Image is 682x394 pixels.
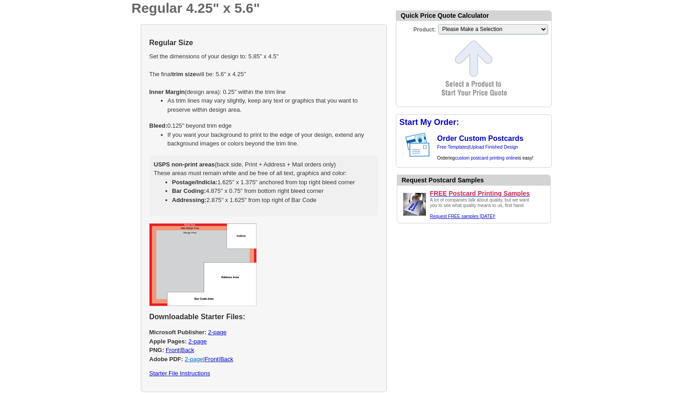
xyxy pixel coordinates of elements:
[396,11,551,21] div: Quick Price Quote Calculator
[396,23,437,34] label: Product:
[437,145,533,161] span: | Ordering is easy!
[401,191,428,218] img: Upload a design ready to be printed
[149,122,168,129] strong: Bleed:
[396,115,551,130] div: Start My Order:
[149,223,256,306] img: regular postcard starter files
[437,145,469,150] a: Free Templates
[172,187,374,196] li: 4.875" x 0.75" from bottom right bleed corner
[500,182,682,394] iframe: LiveChat chat widget
[185,356,203,363] a: 2-page
[172,71,196,78] strong: trim size
[396,130,404,160] img: background image for postcard
[149,338,187,345] strong: Apple Pages:
[404,130,436,160] img: post card showing stamp and address area
[149,329,207,336] strong: Microsoft Publisher:
[172,197,207,203] strong: Addressing:
[172,179,218,186] strong: Postage/Indicia:
[149,156,378,217] div: (back side, Print + Address + Mail orders only) These areas must remain white and be free of all ...
[172,178,374,187] li: 1.625" x 1.375" anchored from top right bleed corner
[208,329,226,336] a: 2-page
[149,88,185,95] strong: Inner Margin
[149,313,246,321] strong: Downloadable Starter Files:
[149,32,379,217] td: Set the dimensions of your design to: 5.85" x 4.5" The final will be: 5.6" x 4.25" (design area):...
[220,356,233,363] a: Back
[168,130,378,148] li: If you want your background to print to the edge of your design, extend any background images or ...
[430,197,535,219] div: A lot of companies talk about quality, but we want you to see what quality means to us, first hand.
[402,176,550,185] div: Request Postcard Samples
[149,38,378,47] h4: Regular Size
[470,145,518,150] a: Upload Finished Design
[172,187,206,194] strong: Bar Coding:
[132,1,387,15] h1: Regular 4.25" x 5.6"
[437,135,523,142] a: Order Custom Postcards
[149,347,164,353] strong: PNG:
[172,196,374,205] li: 2.875" x 1.625" from top right of Bar Code
[205,356,218,363] a: Front
[149,370,210,377] a: Starter File Instructions
[188,338,206,345] a: 2-page
[149,328,378,363] p: | | |
[149,356,183,363] strong: Adobe PDF:
[181,347,194,353] a: Back
[168,96,378,114] li: As trim lines may vary slightly, keep any text or graphics that you want to preserve within desig...
[166,347,179,353] a: Front
[430,214,496,219] a: Request FREE samples [DATE]!
[455,156,518,161] a: custom postcard printing online
[430,189,547,197] a: FREE Postcard Printing Samples
[154,161,215,168] strong: USPS non-print areas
